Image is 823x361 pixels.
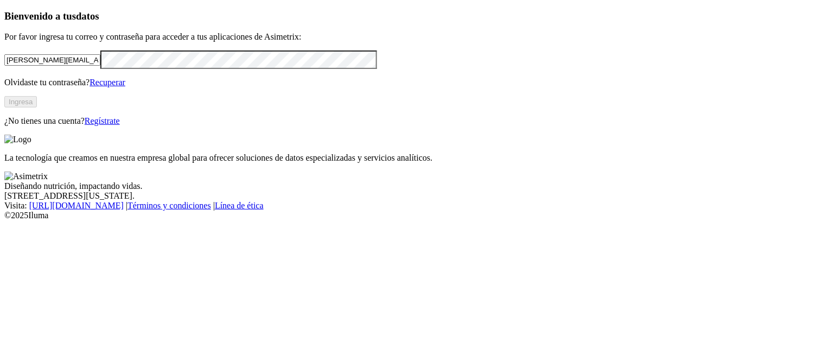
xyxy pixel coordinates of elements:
[4,153,819,163] p: La tecnología que creamos en nuestra empresa global para ofrecer soluciones de datos especializad...
[215,201,264,210] a: Línea de ética
[4,32,819,42] p: Por favor ingresa tu correo y contraseña para acceder a tus aplicaciones de Asimetrix:
[4,211,819,220] div: © 2025 Iluma
[85,116,120,125] a: Regístrate
[4,135,31,144] img: Logo
[4,172,48,181] img: Asimetrix
[4,116,819,126] p: ¿No tienes una cuenta?
[76,10,99,22] span: datos
[90,78,125,87] a: Recuperar
[4,181,819,191] div: Diseñando nutrición, impactando vidas.
[4,10,819,22] h3: Bienvenido a tus
[29,201,124,210] a: [URL][DOMAIN_NAME]
[127,201,211,210] a: Términos y condiciones
[4,191,819,201] div: [STREET_ADDRESS][US_STATE].
[4,96,37,107] button: Ingresa
[4,78,819,87] p: Olvidaste tu contraseña?
[4,54,100,66] input: Tu correo
[4,201,819,211] div: Visita : | |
